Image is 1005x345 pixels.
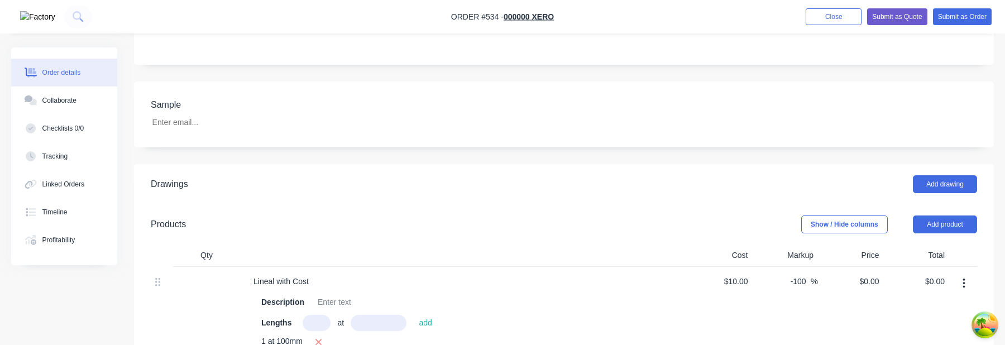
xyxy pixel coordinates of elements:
[11,59,117,87] button: Order details
[11,226,117,254] button: Profitability
[913,175,977,193] button: Add drawing
[811,275,818,288] span: %
[933,8,992,25] button: Submit as Order
[151,98,290,112] label: Sample
[42,151,68,161] div: Tracking
[884,245,950,267] div: Total
[806,8,862,25] button: Close
[245,274,318,290] div: Lineal with Cost
[687,245,753,267] div: Cost
[337,317,344,329] span: at
[173,245,240,267] div: Qty
[11,198,117,226] button: Timeline
[11,142,117,170] button: Tracking
[42,235,75,245] div: Profitability
[261,317,291,329] span: Lengths
[42,207,68,217] div: Timeline
[801,215,888,233] button: Show / Hide columns
[42,68,81,78] div: Order details
[257,294,309,310] div: Description
[913,215,977,233] button: Add product
[11,87,117,114] button: Collaborate
[867,8,927,25] button: Submit as Quote
[151,178,188,191] div: Drawings
[42,95,76,106] div: Collaborate
[818,245,884,267] div: Price
[42,179,84,189] div: Linked Orders
[143,114,290,131] input: Enter email...
[11,114,117,142] button: Checklists 0/0
[151,218,186,231] div: Products
[20,11,55,23] img: Factory
[451,12,504,21] span: Order #534 -
[42,123,84,133] div: Checklists 0/0
[753,245,819,267] div: Markup
[11,170,117,198] button: Linked Orders
[413,315,438,330] button: add
[974,314,996,336] button: Open Tanstack query devtools
[504,12,554,21] a: 000000 Xero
